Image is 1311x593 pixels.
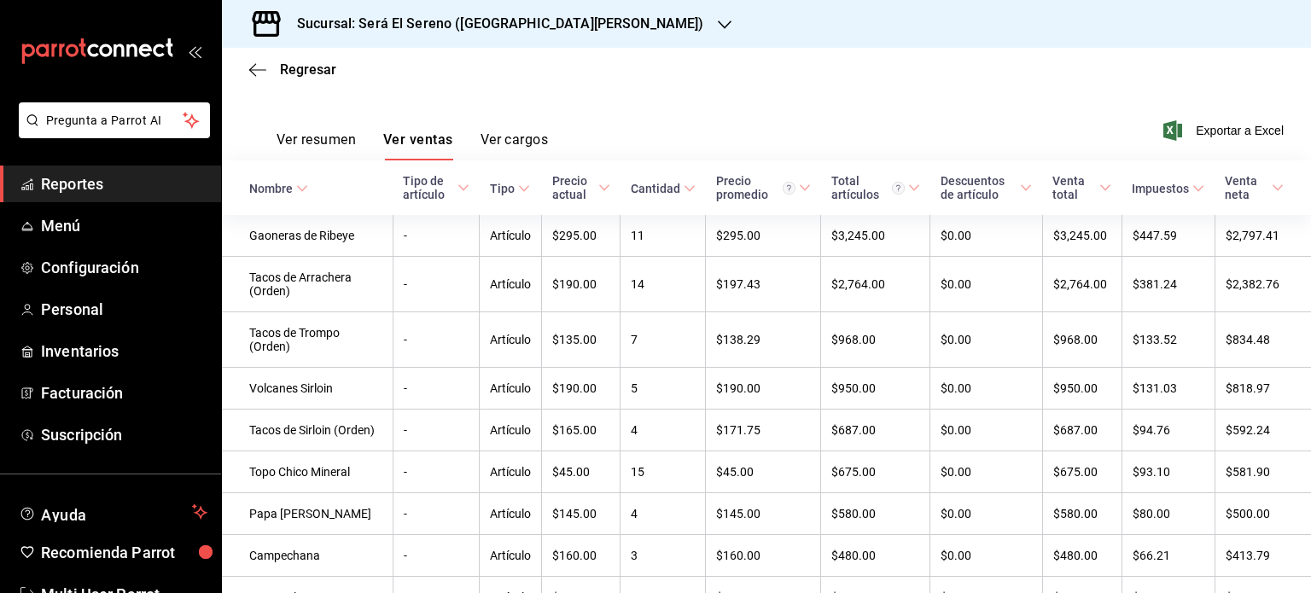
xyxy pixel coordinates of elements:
[706,215,821,257] td: $295.00
[490,182,530,195] span: Tipo
[393,535,479,577] td: -
[393,410,479,451] td: -
[481,131,549,160] button: Ver cargos
[930,312,1042,368] td: $0.00
[1122,535,1215,577] td: $66.21
[393,215,479,257] td: -
[1215,215,1311,257] td: $2,797.41
[621,368,706,410] td: 5
[1122,451,1215,493] td: $93.10
[188,44,201,58] button: open_drawer_menu
[41,256,207,279] span: Configuración
[1042,215,1122,257] td: $3,245.00
[621,215,706,257] td: 11
[1215,410,1311,451] td: $592.24
[631,182,680,195] div: Cantidad
[1042,312,1122,368] td: $968.00
[621,410,706,451] td: 4
[249,182,293,195] div: Nombre
[480,493,542,535] td: Artículo
[706,368,821,410] td: $190.00
[1132,182,1204,195] span: Impuestos
[249,61,336,78] button: Regresar
[831,174,920,201] span: Total artículos
[1042,535,1122,577] td: $480.00
[222,535,393,577] td: Campechana
[222,312,393,368] td: Tacos de Trompo (Orden)
[1215,493,1311,535] td: $500.00
[821,451,930,493] td: $675.00
[706,410,821,451] td: $171.75
[542,410,621,451] td: $165.00
[821,257,930,312] td: $2,764.00
[1042,410,1122,451] td: $687.00
[831,174,905,201] div: Total artículos
[480,451,542,493] td: Artículo
[1225,174,1268,201] div: Venta neta
[19,102,210,138] button: Pregunta a Parrot AI
[1052,174,1096,201] div: Venta total
[393,451,479,493] td: -
[930,535,1042,577] td: $0.00
[222,368,393,410] td: Volcanes Sirloin
[930,215,1042,257] td: $0.00
[383,131,453,160] button: Ver ventas
[222,493,393,535] td: Papa [PERSON_NAME]
[393,312,479,368] td: -
[1167,120,1284,141] button: Exportar a Excel
[706,451,821,493] td: $45.00
[706,535,821,577] td: $160.00
[1042,493,1122,535] td: $580.00
[716,174,795,201] div: Precio promedio
[277,131,356,160] button: Ver resumen
[821,368,930,410] td: $950.00
[706,257,821,312] td: $197.43
[41,298,207,321] span: Personal
[621,451,706,493] td: 15
[1215,257,1311,312] td: $2,382.76
[621,493,706,535] td: 4
[542,493,621,535] td: $145.00
[621,257,706,312] td: 14
[542,312,621,368] td: $135.00
[1215,451,1311,493] td: $581.90
[1215,312,1311,368] td: $834.48
[542,535,621,577] td: $160.00
[403,174,453,201] div: Tipo de artículo
[1042,368,1122,410] td: $950.00
[542,257,621,312] td: $190.00
[621,535,706,577] td: 3
[552,174,610,201] span: Precio actual
[393,368,479,410] td: -
[941,174,1017,201] div: Descuentos de artículo
[1225,174,1284,201] span: Venta neta
[1132,182,1189,195] div: Impuestos
[941,174,1032,201] span: Descuentos de artículo
[41,541,207,564] span: Recomienda Parrot
[1042,451,1122,493] td: $675.00
[621,312,706,368] td: 7
[542,215,621,257] td: $295.00
[393,493,479,535] td: -
[1122,493,1215,535] td: $80.00
[41,381,207,404] span: Facturación
[706,312,821,368] td: $138.29
[480,368,542,410] td: Artículo
[930,493,1042,535] td: $0.00
[930,368,1042,410] td: $0.00
[283,14,704,34] h3: Sucursal: Será El Sereno ([GEOGRAPHIC_DATA][PERSON_NAME])
[542,451,621,493] td: $45.00
[821,493,930,535] td: $580.00
[706,493,821,535] td: $145.00
[821,410,930,451] td: $687.00
[41,340,207,363] span: Inventarios
[222,257,393,312] td: Tacos de Arrachera (Orden)
[403,174,469,201] span: Tipo de artículo
[1122,312,1215,368] td: $133.52
[821,215,930,257] td: $3,245.00
[552,174,595,201] div: Precio actual
[716,174,811,201] span: Precio promedio
[480,257,542,312] td: Artículo
[277,131,548,160] div: navigation tabs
